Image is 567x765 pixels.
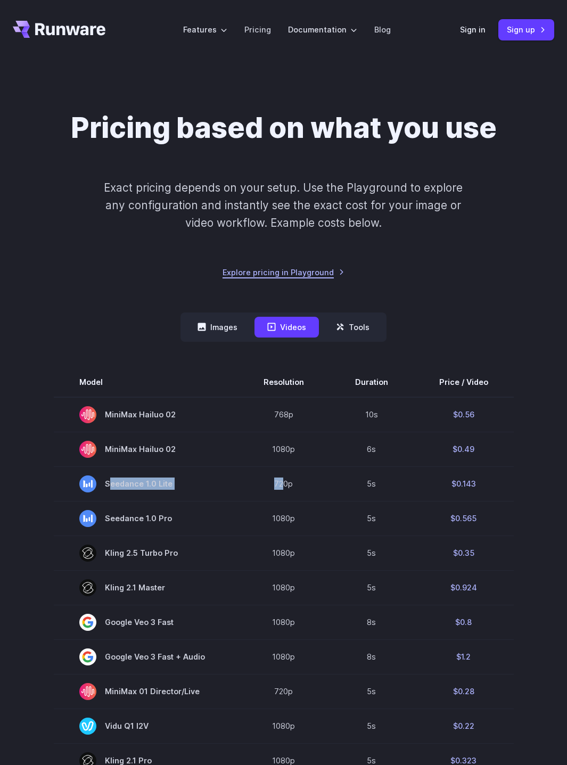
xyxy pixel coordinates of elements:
[414,367,514,397] th: Price / Video
[330,397,414,432] td: 10s
[79,475,212,492] span: Seedance 1.0 Lite
[79,579,212,596] span: Kling 2.1 Master
[414,570,514,605] td: $0.924
[330,709,414,743] td: 5s
[244,23,271,36] a: Pricing
[374,23,391,36] a: Blog
[414,639,514,674] td: $1.2
[414,536,514,570] td: $0.35
[238,466,330,501] td: 720p
[330,432,414,466] td: 6s
[238,674,330,709] td: 720p
[79,648,212,665] span: Google Veo 3 Fast + Audio
[414,709,514,743] td: $0.22
[185,317,250,338] button: Images
[183,23,227,36] label: Features
[79,510,212,527] span: Seedance 1.0 Pro
[254,317,319,338] button: Videos
[13,21,105,38] a: Go to /
[79,406,212,423] span: MiniMax Hailuo 02
[238,605,330,639] td: 1080p
[330,674,414,709] td: 5s
[330,605,414,639] td: 8s
[79,614,212,631] span: Google Veo 3 Fast
[54,367,238,397] th: Model
[79,545,212,562] span: Kling 2.5 Turbo Pro
[414,501,514,536] td: $0.565
[238,367,330,397] th: Resolution
[330,367,414,397] th: Duration
[79,718,212,735] span: Vidu Q1 I2V
[330,536,414,570] td: 5s
[330,501,414,536] td: 5s
[223,266,344,278] a: Explore pricing in Playground
[238,709,330,743] td: 1080p
[414,432,514,466] td: $0.49
[238,570,330,605] td: 1080p
[330,466,414,501] td: 5s
[79,441,212,458] span: MiniMax Hailuo 02
[414,466,514,501] td: $0.143
[238,639,330,674] td: 1080p
[414,397,514,432] td: $0.56
[238,536,330,570] td: 1080p
[414,605,514,639] td: $0.8
[498,19,554,40] a: Sign up
[238,397,330,432] td: 768p
[79,683,212,700] span: MiniMax 01 Director/Live
[94,179,473,232] p: Exact pricing depends on your setup. Use the Playground to explore any configuration and instantl...
[323,317,382,338] button: Tools
[71,111,497,145] h1: Pricing based on what you use
[238,432,330,466] td: 1080p
[330,639,414,674] td: 8s
[330,570,414,605] td: 5s
[238,501,330,536] td: 1080p
[414,674,514,709] td: $0.28
[288,23,357,36] label: Documentation
[460,23,486,36] a: Sign in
